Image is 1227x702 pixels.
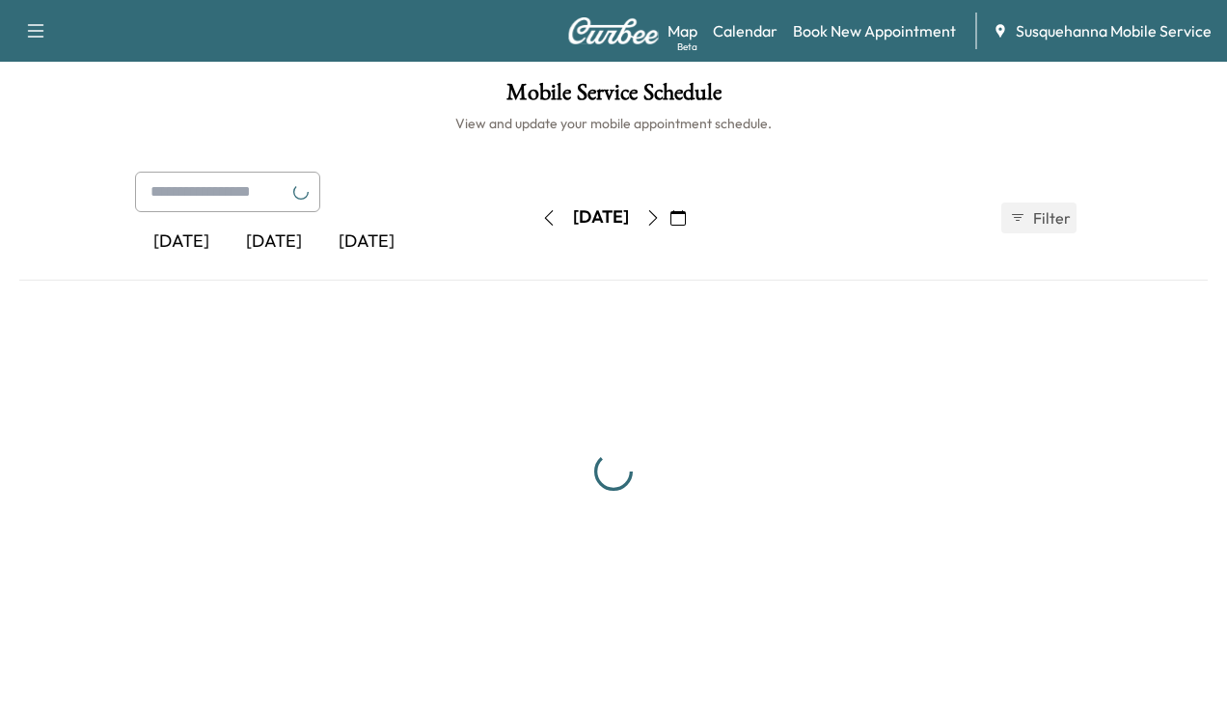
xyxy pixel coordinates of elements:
[668,19,697,42] a: MapBeta
[1033,206,1068,229] span: Filter
[713,19,777,42] a: Calendar
[573,205,629,229] div: [DATE]
[1001,202,1077,233] button: Filter
[677,40,697,54] div: Beta
[320,220,413,264] div: [DATE]
[19,81,1208,114] h1: Mobile Service Schedule
[228,220,320,264] div: [DATE]
[19,114,1208,133] h6: View and update your mobile appointment schedule.
[793,19,956,42] a: Book New Appointment
[135,220,228,264] div: [DATE]
[1016,19,1212,42] span: Susquehanna Mobile Service
[567,17,660,44] img: Curbee Logo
